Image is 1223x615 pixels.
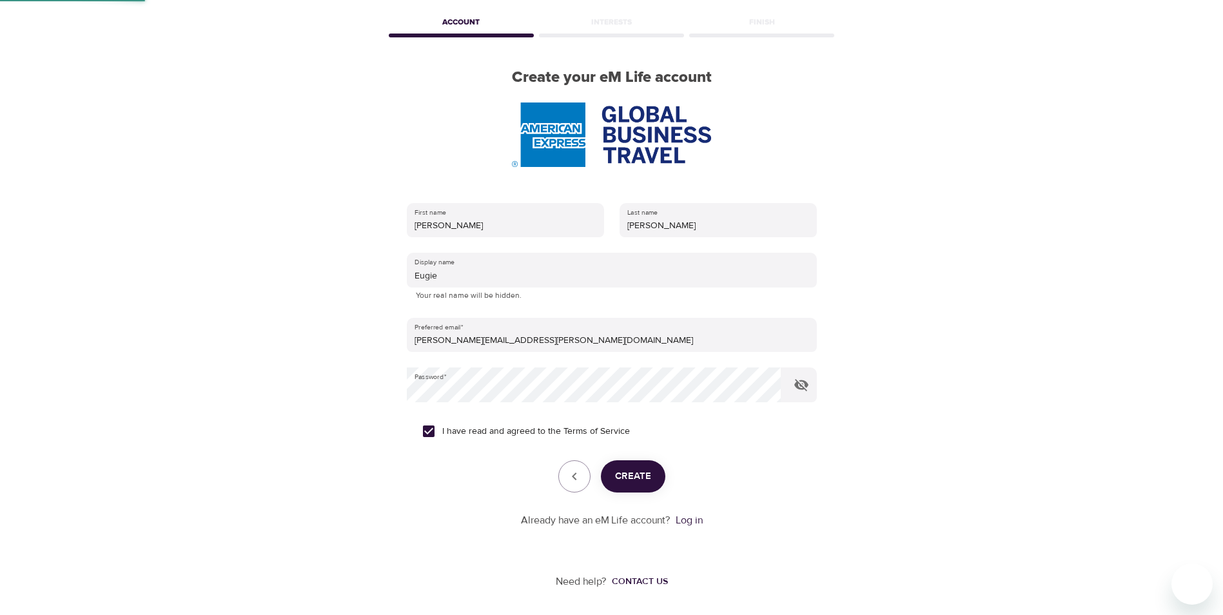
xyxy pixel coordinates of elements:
[601,460,665,493] button: Create
[615,468,651,485] span: Create
[612,575,668,588] div: Contact us
[563,425,630,438] a: Terms of Service
[386,68,837,87] h2: Create your eM Life account
[676,514,703,527] a: Log in
[512,102,710,167] img: AmEx%20GBT%20logo.png
[1171,563,1213,605] iframe: Button to launch messaging window
[442,425,630,438] span: I have read and agreed to the
[416,289,808,302] p: Your real name will be hidden.
[607,575,668,588] a: Contact us
[556,574,607,589] p: Need help?
[521,513,670,528] p: Already have an eM Life account?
